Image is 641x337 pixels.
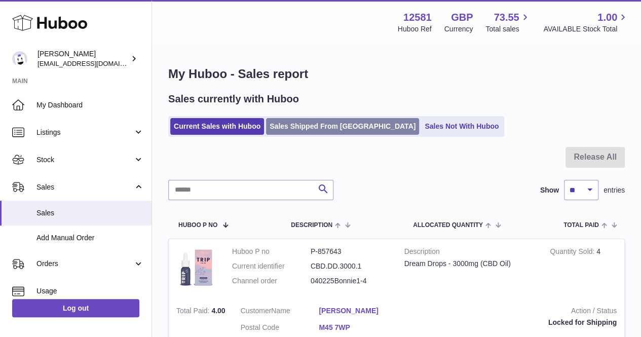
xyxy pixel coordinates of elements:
[12,299,139,317] a: Log out
[36,208,144,218] span: Sales
[168,66,625,82] h1: My Huboo - Sales report
[241,307,272,315] span: Customer
[319,323,397,332] a: M45 7WP
[543,24,629,34] span: AVAILABLE Stock Total
[398,24,432,34] div: Huboo Ref
[170,118,264,135] a: Current Sales with Huboo
[540,185,559,195] label: Show
[232,276,311,286] dt: Channel order
[36,286,144,296] span: Usage
[319,306,397,316] a: [PERSON_NAME]
[311,247,389,256] dd: P-857643
[36,259,133,269] span: Orders
[37,49,129,68] div: [PERSON_NAME]
[232,261,311,271] dt: Current identifier
[241,306,319,318] dt: Name
[421,118,502,135] a: Sales Not With Huboo
[12,51,27,66] img: ibrewis@drink-trip.com
[404,259,535,269] div: Dream Drops - 3000mg (CBD Oil)
[597,11,617,24] span: 1.00
[412,318,617,327] div: Locked for Shipping
[494,11,519,24] span: 73.55
[412,306,617,318] strong: Action / Status
[550,247,596,258] strong: Quantity Sold
[211,307,225,315] span: 4.00
[36,155,133,165] span: Stock
[36,100,144,110] span: My Dashboard
[404,247,535,259] strong: Description
[36,182,133,192] span: Sales
[543,11,629,34] a: 1.00 AVAILABLE Stock Total
[542,239,624,298] td: 4
[485,24,531,34] span: Total sales
[36,128,133,137] span: Listings
[266,118,419,135] a: Sales Shipped From [GEOGRAPHIC_DATA]
[451,11,473,24] strong: GBP
[413,222,483,229] span: ALLOCATED Quantity
[444,24,473,34] div: Currency
[176,307,211,317] strong: Total Paid
[485,11,531,34] a: 73.55 Total sales
[176,247,217,287] img: 1694773909.png
[241,323,319,335] dt: Postal Code
[168,92,299,106] h2: Sales currently with Huboo
[178,222,217,229] span: Huboo P no
[36,233,144,243] span: Add Manual Order
[403,11,432,24] strong: 12581
[37,59,149,67] span: [EMAIL_ADDRESS][DOMAIN_NAME]
[311,276,389,286] dd: 040225Bonnie1-4
[604,185,625,195] span: entries
[563,222,599,229] span: Total paid
[311,261,389,271] dd: CBD.DD.3000.1
[232,247,311,256] dt: Huboo P no
[291,222,332,229] span: Description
